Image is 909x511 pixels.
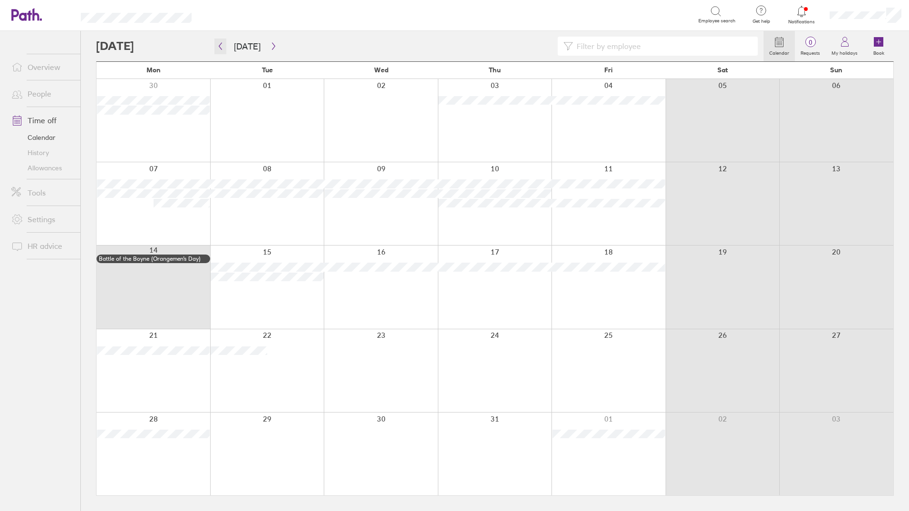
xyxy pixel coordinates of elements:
[489,66,501,74] span: Thu
[698,18,735,24] span: Employee search
[795,39,826,46] span: 0
[4,183,80,202] a: Tools
[4,84,80,103] a: People
[795,31,826,61] a: 0Requests
[863,31,894,61] a: Book
[4,236,80,255] a: HR advice
[795,48,826,56] label: Requests
[4,58,80,77] a: Overview
[830,66,842,74] span: Sun
[573,37,752,55] input: Filter by employee
[4,210,80,229] a: Settings
[764,31,795,61] a: Calendar
[786,19,817,25] span: Notifications
[4,145,80,160] a: History
[4,130,80,145] a: Calendar
[717,66,728,74] span: Sat
[99,255,208,262] div: Battle of the Boyne (Orangemen’s Day)
[4,111,80,130] a: Time off
[786,5,817,25] a: Notifications
[826,31,863,61] a: My holidays
[826,48,863,56] label: My holidays
[868,48,890,56] label: Book
[746,19,777,24] span: Get help
[374,66,388,74] span: Wed
[604,66,613,74] span: Fri
[4,160,80,176] a: Allowances
[226,39,268,54] button: [DATE]
[217,10,242,19] div: Search
[764,48,795,56] label: Calendar
[146,66,161,74] span: Mon
[262,66,273,74] span: Tue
